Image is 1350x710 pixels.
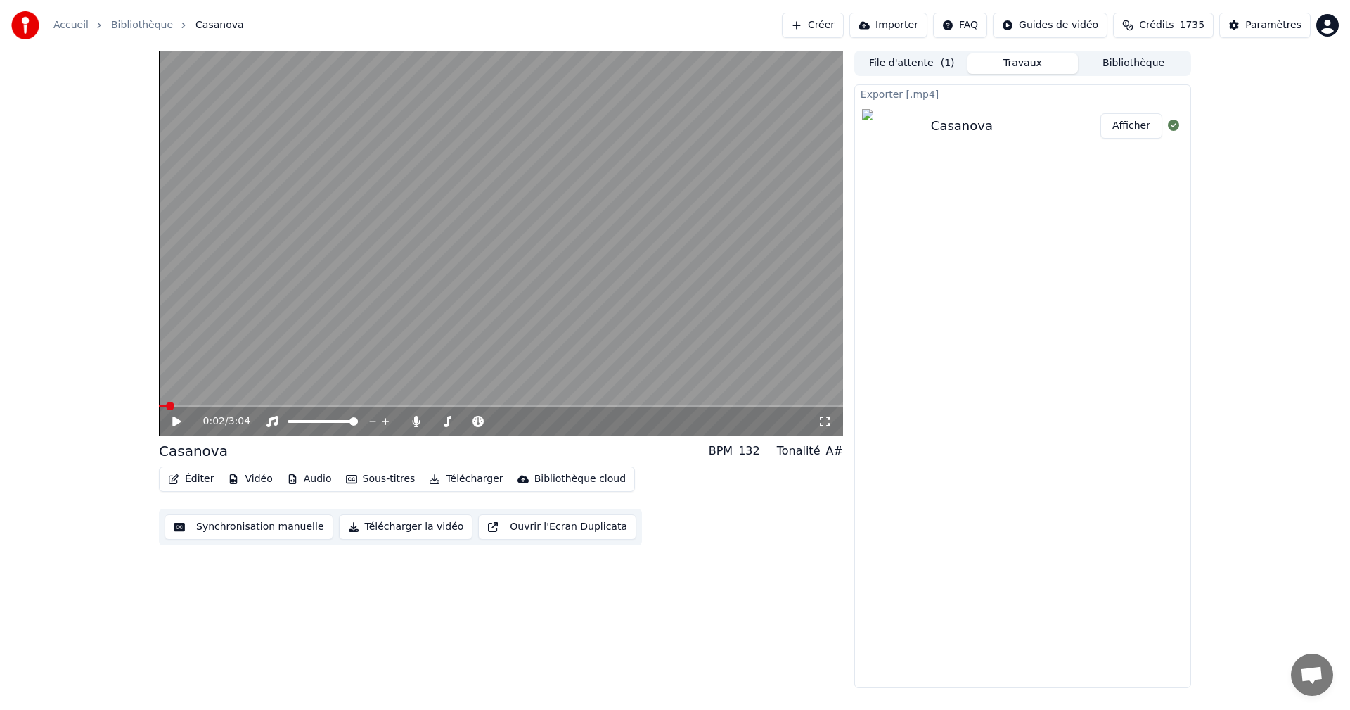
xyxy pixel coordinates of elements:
[534,472,626,486] div: Bibliothèque cloud
[709,443,733,459] div: BPM
[1245,18,1301,32] div: Paramètres
[967,53,1079,74] button: Travaux
[941,56,955,70] span: ( 1 )
[203,414,237,429] div: /
[1100,113,1162,139] button: Afficher
[162,469,219,489] button: Éditer
[53,18,89,32] a: Accueil
[11,11,39,39] img: youka
[340,469,421,489] button: Sous-titres
[931,116,993,136] div: Casanova
[195,18,244,32] span: Casanova
[165,514,333,540] button: Synchronisation manuelle
[478,514,636,540] button: Ouvrir l'Ecran Duplicata
[933,13,987,38] button: FAQ
[782,13,844,38] button: Créer
[825,443,842,459] div: A#
[222,469,278,489] button: Vidéo
[993,13,1107,38] button: Guides de vidéo
[281,469,337,489] button: Audio
[1219,13,1311,38] button: Paramètres
[777,443,821,459] div: Tonalité
[53,18,244,32] nav: breadcrumb
[339,514,473,540] button: Télécharger la vidéo
[1139,18,1174,32] span: Crédits
[856,53,967,74] button: File d'attente
[849,13,927,38] button: Importer
[1078,53,1189,74] button: Bibliothèque
[111,18,173,32] a: Bibliothèque
[1180,18,1205,32] span: 1735
[855,85,1190,102] div: Exporter [.mp4]
[1291,654,1333,696] a: Ouvrir le chat
[1113,13,1214,38] button: Crédits1735
[159,441,228,461] div: Casanova
[203,414,225,429] span: 0:02
[229,414,250,429] span: 3:04
[738,443,760,459] div: 132
[423,469,508,489] button: Télécharger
